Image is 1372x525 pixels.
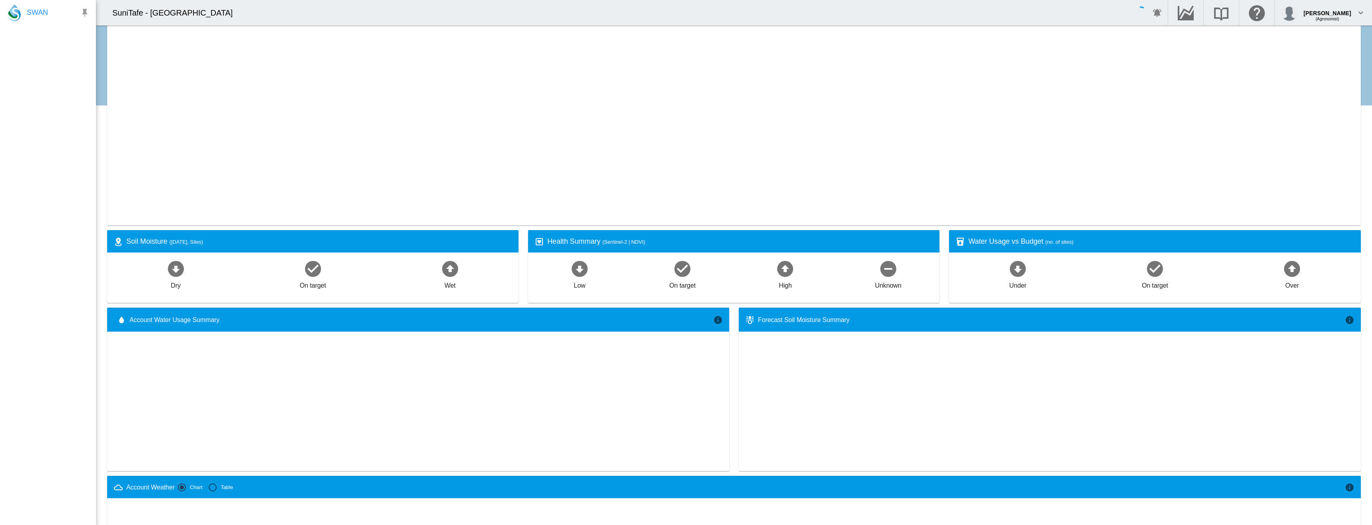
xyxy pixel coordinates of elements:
div: Dry [171,278,181,290]
md-radio-button: Chart [178,484,202,491]
div: On target [669,278,696,290]
span: (Agronomist) [1316,17,1339,21]
span: (no. of sites) [1045,239,1073,245]
md-icon: icon-information [1345,315,1354,325]
md-icon: icon-arrow-up-bold-circle [441,259,460,278]
div: Water Usage vs Budget [968,237,1354,247]
md-icon: icon-minus-circle [879,259,898,278]
md-icon: icon-weather-cloudy [114,483,123,492]
md-icon: icon-arrow-down-bold-circle [570,259,589,278]
md-icon: Search the knowledge base [1212,8,1231,18]
md-icon: Go to the Data Hub [1176,8,1195,18]
div: Over [1285,278,1299,290]
md-icon: icon-checkbox-marked-circle [303,259,323,278]
div: Account Weather [126,483,175,492]
md-icon: icon-information [713,315,723,325]
div: Low [574,278,585,290]
span: ([DATE], Sites) [170,239,203,245]
div: Soil Moisture [126,237,512,247]
md-icon: icon-arrow-up-bold-circle [1282,259,1302,278]
md-icon: icon-information [1345,483,1354,492]
md-icon: icon-pin [80,8,90,18]
div: Under [1009,278,1026,290]
md-icon: icon-heart-box-outline [534,237,544,247]
md-icon: icon-checkbox-marked-circle [1145,259,1165,278]
md-icon: icon-chevron-down [1356,8,1366,18]
div: Unknown [875,278,901,290]
md-icon: icon-checkbox-marked-circle [673,259,692,278]
button: icon-bell-ring [1149,5,1165,21]
md-icon: icon-arrow-up-bold-circle [776,259,795,278]
md-icon: icon-cup-water [955,237,965,247]
md-icon: icon-water [117,315,126,325]
div: High [779,278,792,290]
div: Health Summary [547,237,933,247]
div: Wet [445,278,456,290]
img: profile.jpg [1281,5,1297,21]
span: (Sentinel-2 | NDVI) [602,239,645,245]
md-icon: icon-thermometer-lines [745,315,755,325]
div: [PERSON_NAME] [1304,6,1351,14]
div: On target [1142,278,1168,290]
div: Forecast Soil Moisture Summary [758,316,1345,324]
md-icon: icon-bell-ring [1153,8,1162,18]
span: Account Water Usage Summary [130,316,713,324]
img: SWAN-Landscape-Logo-Colour-drop.png [8,4,21,21]
div: On target [300,278,326,290]
md-radio-button: Table [209,484,233,491]
md-icon: Click here for help [1247,8,1266,18]
md-icon: icon-arrow-down-bold-circle [166,259,185,278]
md-icon: icon-map-marker-radius [114,237,123,247]
span: SWAN [27,8,48,18]
div: SuniTafe - [GEOGRAPHIC_DATA] [112,7,240,18]
md-icon: icon-arrow-down-bold-circle [1008,259,1027,278]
